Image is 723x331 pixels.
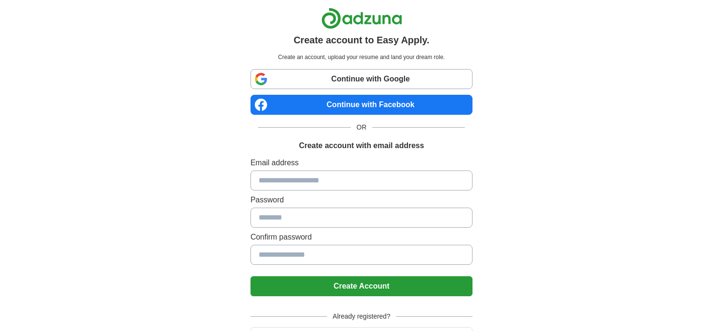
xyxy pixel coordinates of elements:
img: Adzuna logo [321,8,402,29]
p: Create an account, upload your resume and land your dream role. [252,53,471,61]
h1: Create account with email address [299,140,424,151]
span: OR [351,122,372,132]
a: Continue with Google [251,69,472,89]
label: Email address [251,157,472,169]
label: Password [251,194,472,206]
a: Continue with Facebook [251,95,472,115]
button: Create Account [251,276,472,296]
label: Confirm password [251,231,472,243]
span: Already registered? [327,311,396,321]
h1: Create account to Easy Apply. [294,33,430,47]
